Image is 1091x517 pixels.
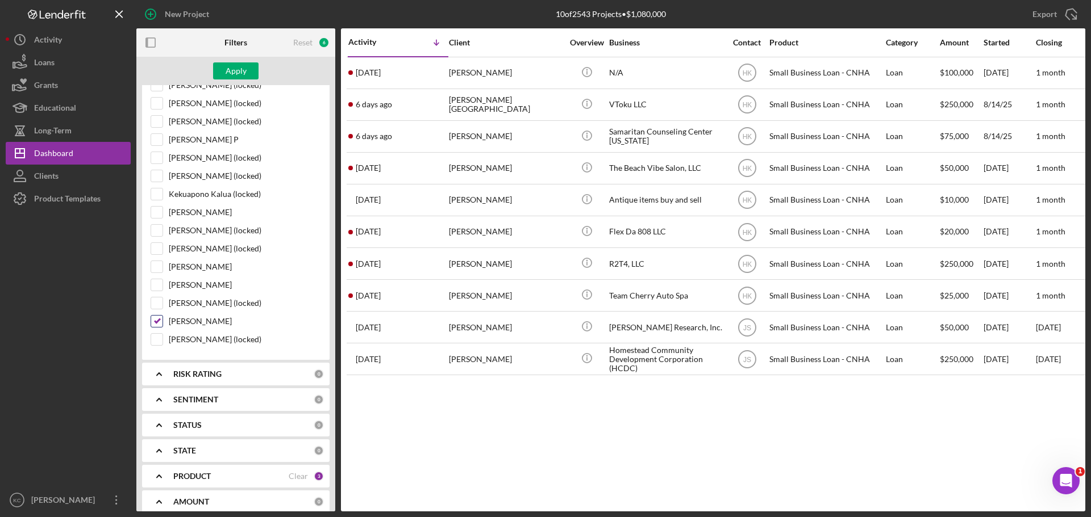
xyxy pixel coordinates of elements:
label: [PERSON_NAME] (locked) [169,334,321,345]
div: Homestead Community Development Corporation (HCDC) [609,344,723,374]
div: Small Business Loan - CNHA [769,312,883,342]
div: $50,000 [940,312,982,342]
div: Small Business Loan - CNHA [769,58,883,88]
div: Flex Da 808 LLC [609,217,723,247]
button: Export [1021,3,1085,26]
div: Loan [886,121,939,152]
button: New Project [136,3,220,26]
label: [PERSON_NAME] (locked) [169,297,321,309]
div: New Project [165,3,209,26]
div: 0 [314,420,324,430]
div: $25,000 [940,280,982,310]
text: HK [742,260,752,268]
div: Antique items buy and sell [609,185,723,215]
div: [PERSON_NAME] [449,217,563,247]
div: The Beach Vibe Salon, LLC [609,153,723,183]
div: Clients [34,165,59,190]
div: Overview [565,38,608,47]
text: HK [742,292,752,300]
div: $250,000 [940,90,982,120]
a: Long-Term [6,119,131,142]
div: Loan [886,58,939,88]
text: KC [13,497,20,503]
div: [DATE] [984,153,1035,183]
text: HK [742,133,752,141]
label: [PERSON_NAME] [169,261,321,272]
div: Loan [886,217,939,247]
div: [DATE] [984,185,1035,215]
div: 10 of 2543 Projects • $1,080,000 [556,10,666,19]
div: [PERSON_NAME] [449,344,563,374]
div: [PERSON_NAME][GEOGRAPHIC_DATA] [449,90,563,120]
b: Filters [224,38,247,47]
time: 1 month [1036,99,1065,109]
time: 2025-08-07 00:03 [356,259,381,268]
label: [PERSON_NAME] (locked) [169,152,321,163]
div: [PERSON_NAME] [449,153,563,183]
b: PRODUCT [173,472,211,481]
div: Reset [293,38,313,47]
div: [PERSON_NAME] [449,58,563,88]
b: RISK RATING [173,369,222,379]
label: [PERSON_NAME] [169,316,321,327]
text: JS [743,355,751,363]
button: Dashboard [6,142,131,165]
text: HK [742,165,752,173]
a: Product Templates [6,187,131,210]
label: [PERSON_NAME] [169,279,321,291]
a: Educational [6,96,131,119]
time: 1 month [1036,68,1065,77]
time: [DATE] [1036,354,1061,364]
div: Small Business Loan - CNHA [769,90,883,120]
div: Long-Term [34,119,72,145]
text: HK [742,101,752,109]
div: [DATE] [984,312,1035,342]
div: 8/14/25 [984,90,1035,120]
div: $50,000 [940,153,982,183]
div: $10,000 [940,185,982,215]
div: Category [886,38,939,47]
div: [DATE] [984,249,1035,279]
label: [PERSON_NAME] (locked) [169,79,321,91]
button: Clients [6,165,131,187]
b: STATUS [173,421,202,430]
label: [PERSON_NAME] (locked) [169,225,321,236]
time: 1 month [1036,131,1065,141]
div: Loan [886,312,939,342]
div: 6 [318,37,330,48]
a: Activity [6,28,131,51]
div: Dashboard [34,142,73,167]
div: Product [769,38,883,47]
text: HK [742,69,752,77]
div: Small Business Loan - CNHA [769,153,883,183]
div: Small Business Loan - CNHA [769,185,883,215]
div: Small Business Loan - CNHA [769,121,883,152]
time: 2025-08-14 20:13 [356,132,392,141]
time: 1 month [1036,259,1065,268]
div: Loan [886,344,939,374]
text: HK [742,228,752,236]
div: Team Cherry Auto Spa [609,280,723,310]
div: Export [1032,3,1057,26]
time: 2025-08-13 02:50 [356,163,381,173]
div: 0 [314,497,324,507]
time: 1 month [1036,226,1065,236]
div: Client [449,38,563,47]
time: 2025-03-26 18:18 [356,355,381,364]
div: VToku LLC [609,90,723,120]
div: Loan [886,153,939,183]
div: Educational [34,96,76,122]
div: [DATE] [984,217,1035,247]
div: Small Business Loan - CNHA [769,217,883,247]
button: Loans [6,51,131,74]
button: Apply [213,62,259,79]
b: SENTIMENT [173,395,218,404]
div: Small Business Loan - CNHA [769,344,883,374]
div: Samaritan Counseling Center [US_STATE] [609,121,723,152]
time: 1 month [1036,195,1065,204]
div: [DATE] [984,58,1035,88]
label: [PERSON_NAME] (locked) [169,98,321,109]
time: 2025-08-08 15:29 [356,227,381,236]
